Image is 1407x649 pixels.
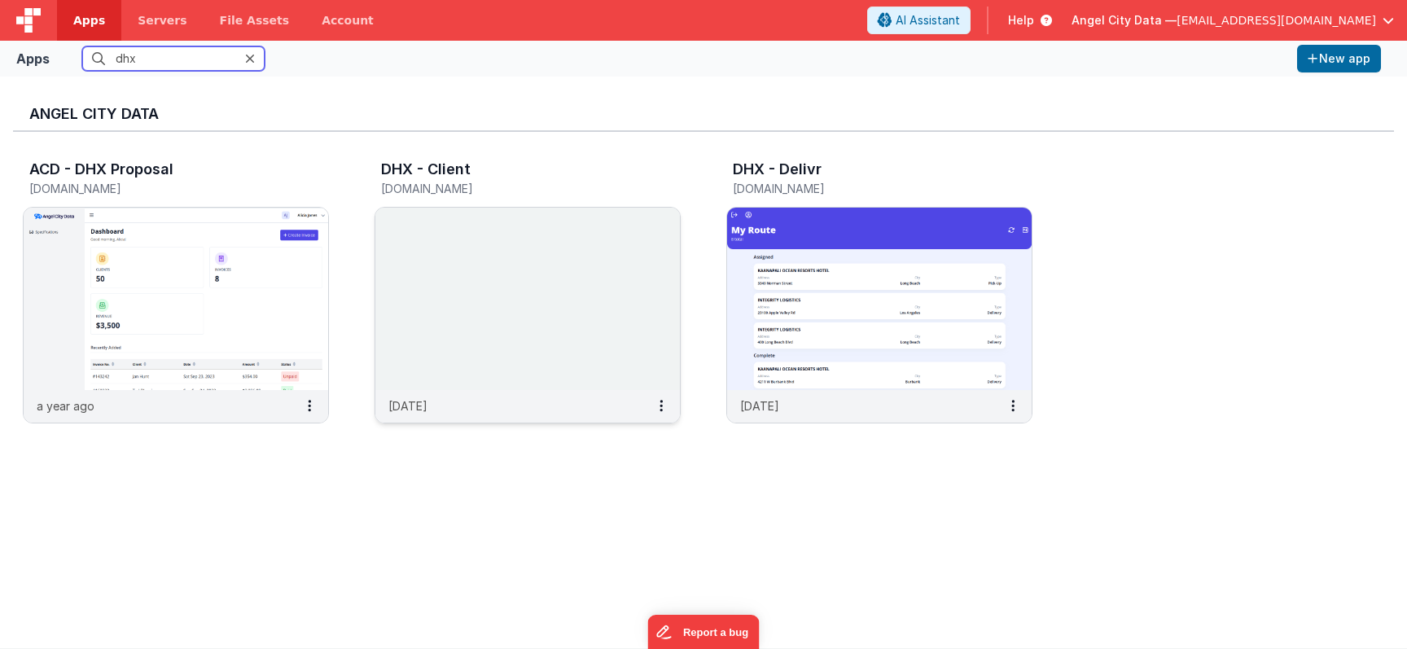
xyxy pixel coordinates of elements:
h3: Angel City Data [29,106,1378,122]
button: New app [1297,45,1381,72]
span: Angel City Data — [1072,12,1177,29]
span: Apps [73,12,105,29]
span: [EMAIL_ADDRESS][DOMAIN_NAME] [1177,12,1376,29]
span: AI Assistant [896,12,960,29]
p: [DATE] [740,397,779,414]
span: Servers [138,12,186,29]
h3: DHX - Delivr [733,161,822,178]
span: File Assets [220,12,290,29]
input: Search apps [82,46,265,71]
span: Help [1008,12,1034,29]
h5: [DOMAIN_NAME] [381,182,640,195]
div: Apps [16,49,50,68]
iframe: Marker.io feedback button [648,615,760,649]
p: [DATE] [388,397,427,414]
button: AI Assistant [867,7,971,34]
p: a year ago [37,397,94,414]
button: Angel City Data — [EMAIL_ADDRESS][DOMAIN_NAME] [1072,12,1394,29]
h3: ACD - DHX Proposal [29,161,173,178]
h5: [DOMAIN_NAME] [29,182,288,195]
h5: [DOMAIN_NAME] [733,182,992,195]
h3: DHX - Client [381,161,471,178]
